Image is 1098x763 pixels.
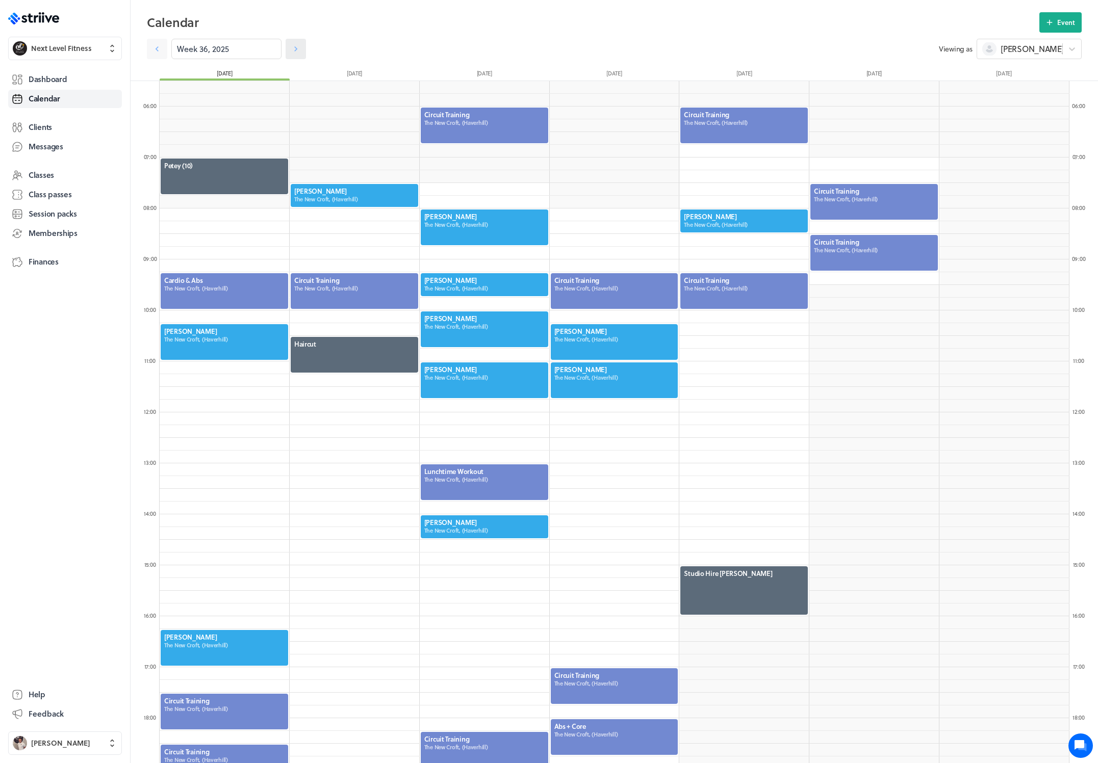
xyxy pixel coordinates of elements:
span: [DATE] [16,168,38,176]
span: Class passes [29,189,72,200]
h1: Hi [PERSON_NAME] [15,42,189,58]
img: Next Level Fitness [13,41,27,56]
div: 16 [140,612,160,619]
div: 18 [1068,714,1089,721]
div: 13 [140,459,160,466]
div: 07 [140,153,160,161]
span: :00 [1078,203,1085,212]
span: Calendar [29,93,60,104]
input: YYYY-M-D [171,39,282,59]
span: :00 [1078,254,1085,263]
div: 13 [1068,459,1089,466]
div: [DATE] [679,69,809,81]
div: USAmazing that’s a massive help[PERSON_NAME]•[DATE] [8,125,196,644]
a: Classes [8,166,122,185]
span: Viewing as [939,44,973,54]
div: 12 [140,408,160,415]
div: 18 [140,714,160,721]
span: Clients [29,122,52,133]
div: [DATE] [419,69,549,81]
div: 17 [1068,663,1089,670]
span: :00 [1078,305,1085,314]
div: 15 [140,561,160,568]
iframe: gist-messenger-bubble-iframe [1068,733,1093,758]
h2: Recent conversations [18,111,164,121]
span: :00 [1077,662,1084,671]
span: :00 [1078,509,1085,518]
span: :00 [148,356,156,365]
span: :00 [149,713,156,722]
span: :00 [1077,560,1084,569]
div: 16 [1068,612,1089,619]
div: [DATE] [939,69,1069,81]
div: 12 [1068,408,1089,415]
div: 09 [140,255,160,262]
span: :00 [149,101,157,110]
span: Help [29,689,45,700]
span: Memberships [29,228,78,239]
span: :00 [148,560,156,569]
span: See all [164,112,186,119]
a: Dashboard [8,70,122,89]
span: :00 [1078,407,1085,416]
span: Finances [29,256,59,267]
div: [DATE] [290,69,420,81]
button: Event [1039,12,1082,33]
div: 14 [1068,510,1089,517]
div: [DATE] [549,69,679,81]
div: 08 [140,204,160,212]
div: [DATE] [809,69,939,81]
span: [PERSON_NAME] [1001,43,1064,55]
div: 11 [1068,357,1089,364]
div: Amazing that’s a massive help [16,154,188,162]
div: 10 [1068,306,1089,313]
div: 07 [1068,153,1089,161]
span: Classes [29,170,54,180]
div: 15 [1068,561,1089,568]
span: Messages [29,141,63,152]
span: Session packs [29,208,76,219]
span: :00 [149,509,156,518]
div: [PERSON_NAME] • [16,162,188,169]
a: Session packs [8,205,122,223]
span: :00 [1078,152,1085,161]
span: :00 [149,254,157,263]
span: Feedback [29,708,64,719]
div: 11 [140,357,160,364]
img: Ben Robinson [13,736,27,750]
div: 06 [140,102,160,110]
div: 09 [1068,255,1089,262]
a: Finances [8,253,122,271]
span: Event [1057,18,1075,27]
div: 10 [140,306,160,313]
a: Messages [8,138,122,156]
span: Dashboard [29,74,67,85]
div: 14 [140,510,160,517]
div: 06 [1068,102,1089,110]
h2: Calendar [147,12,1039,33]
span: :00 [1077,356,1084,365]
div: [DATE] [160,69,290,81]
span: Next Level Fitness [31,43,92,54]
span: :00 [1078,713,1085,722]
a: Memberships [8,224,122,243]
a: Clients [8,118,122,137]
img: US [16,133,36,153]
span: :00 [1078,458,1085,467]
span: :00 [149,458,156,467]
span: :00 [149,611,156,620]
button: Next Level FitnessNext Level Fitness [8,37,122,60]
a: Calendar [8,90,122,108]
span: :00 [149,152,156,161]
span: :00 [149,407,156,416]
div: 08 [1068,204,1089,212]
span: :00 [1078,101,1085,110]
h2: We're here to help. Ask us anything! [15,60,189,93]
span: [PERSON_NAME] [31,738,90,748]
button: Feedback [8,705,122,723]
a: Help [8,686,122,704]
span: :00 [148,662,156,671]
span: :00 [149,305,156,314]
span: :00 [149,203,157,212]
button: Ben Robinson[PERSON_NAME] [8,731,122,755]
